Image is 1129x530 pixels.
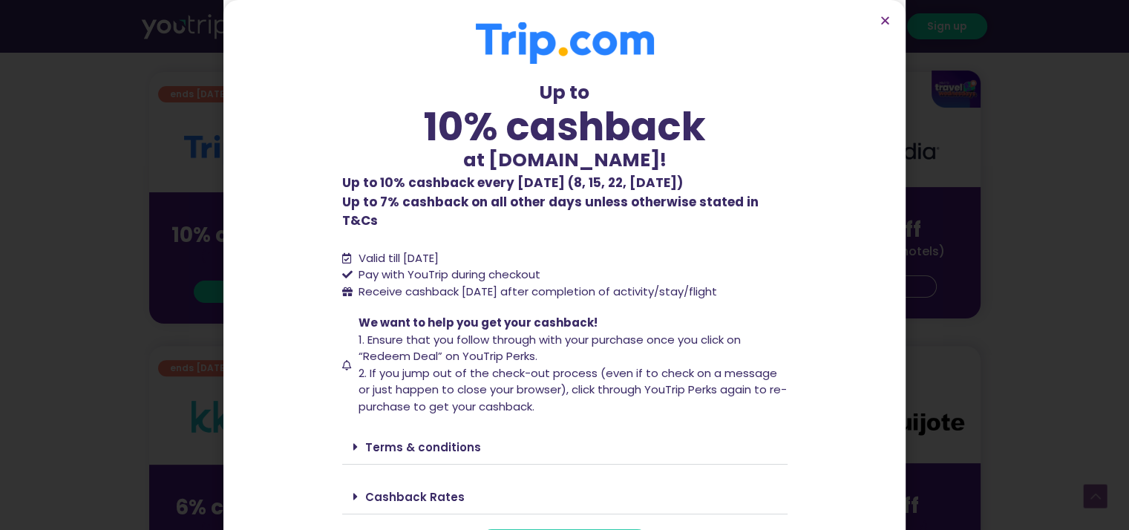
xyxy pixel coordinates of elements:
[342,107,788,146] div: 10% cashback
[359,315,598,330] span: We want to help you get your cashback!
[359,284,717,299] span: Receive cashback [DATE] after completion of activity/stay/flight
[342,430,788,465] div: Terms & conditions
[355,266,540,284] span: Pay with YouTrip during checkout
[365,489,465,505] a: Cashback Rates
[880,15,891,26] a: Close
[342,174,788,231] p: Up to 7% cashback on all other days unless otherwise stated in T&Cs
[342,79,788,174] div: Up to at [DOMAIN_NAME]!
[342,174,683,192] b: Up to 10% cashback every [DATE] (8, 15, 22, [DATE])
[359,250,439,266] span: Valid till [DATE]
[342,480,788,514] div: Cashback Rates
[365,439,481,455] a: Terms & conditions
[359,365,787,414] span: 2. If you jump out of the check-out process (even if to check on a message or just happen to clos...
[359,332,741,364] span: 1. Ensure that you follow through with your purchase once you click on “Redeem Deal” on YouTrip P...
